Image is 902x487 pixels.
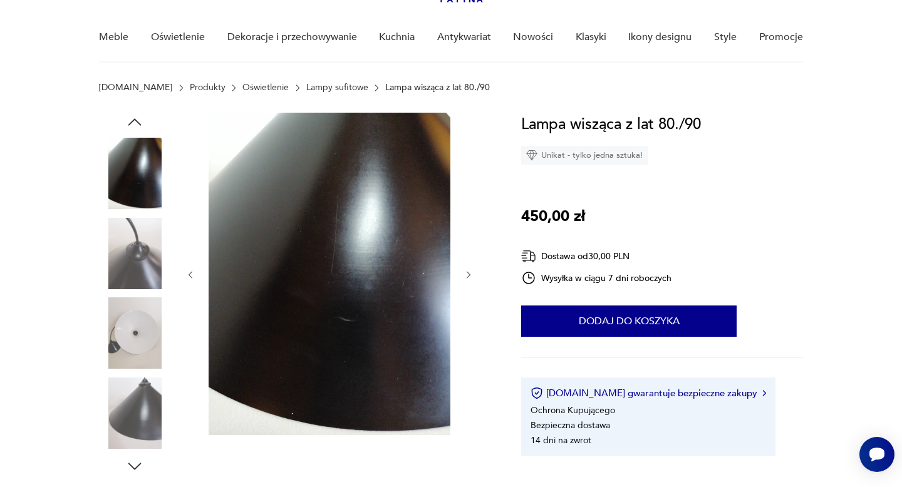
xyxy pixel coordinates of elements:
[99,218,170,289] img: Zdjęcie produktu Lampa wisząca z lat 80./90
[531,387,765,399] button: [DOMAIN_NAME] gwarantuje bezpieczne zakupy
[513,13,553,61] a: Nowości
[526,150,537,161] img: Ikona diamentu
[521,305,737,337] button: Dodaj do koszyka
[628,13,692,61] a: Ikony designu
[385,83,490,93] p: Lampa wisząca z lat 80./90
[714,13,737,61] a: Style
[306,83,368,93] a: Lampy sufitowe
[99,138,170,209] img: Zdjęcie produktu Lampa wisząca z lat 80./90
[762,390,766,396] img: Ikona strzałki w prawo
[521,146,648,165] div: Unikat - tylko jedna sztuka!
[576,13,606,61] a: Klasyki
[521,249,536,264] img: Ikona dostawy
[242,83,289,93] a: Oświetlenie
[190,83,225,93] a: Produkty
[531,387,543,399] img: Ikona certyfikatu
[521,270,671,285] div: Wysyłka w ciągu 7 dni roboczych
[531,419,610,431] li: Bezpieczna dostawa
[209,113,450,435] img: Zdjęcie produktu Lampa wisząca z lat 80./90
[151,13,205,61] a: Oświetlenie
[99,377,170,449] img: Zdjęcie produktu Lampa wisząca z lat 80./90
[859,437,894,472] iframe: Smartsupp widget button
[379,13,415,61] a: Kuchnia
[437,13,491,61] a: Antykwariat
[99,13,128,61] a: Meble
[99,297,170,369] img: Zdjęcie produktu Lampa wisząca z lat 80./90
[227,13,357,61] a: Dekoracje i przechowywanie
[521,113,701,136] h1: Lampa wisząca z lat 80./90
[521,205,585,228] p: 450,00 zł
[531,434,591,446] li: 14 dni na zwrot
[531,404,615,416] li: Ochrona Kupującego
[99,83,172,93] a: [DOMAIN_NAME]
[521,249,671,264] div: Dostawa od 30,00 PLN
[759,13,803,61] a: Promocje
